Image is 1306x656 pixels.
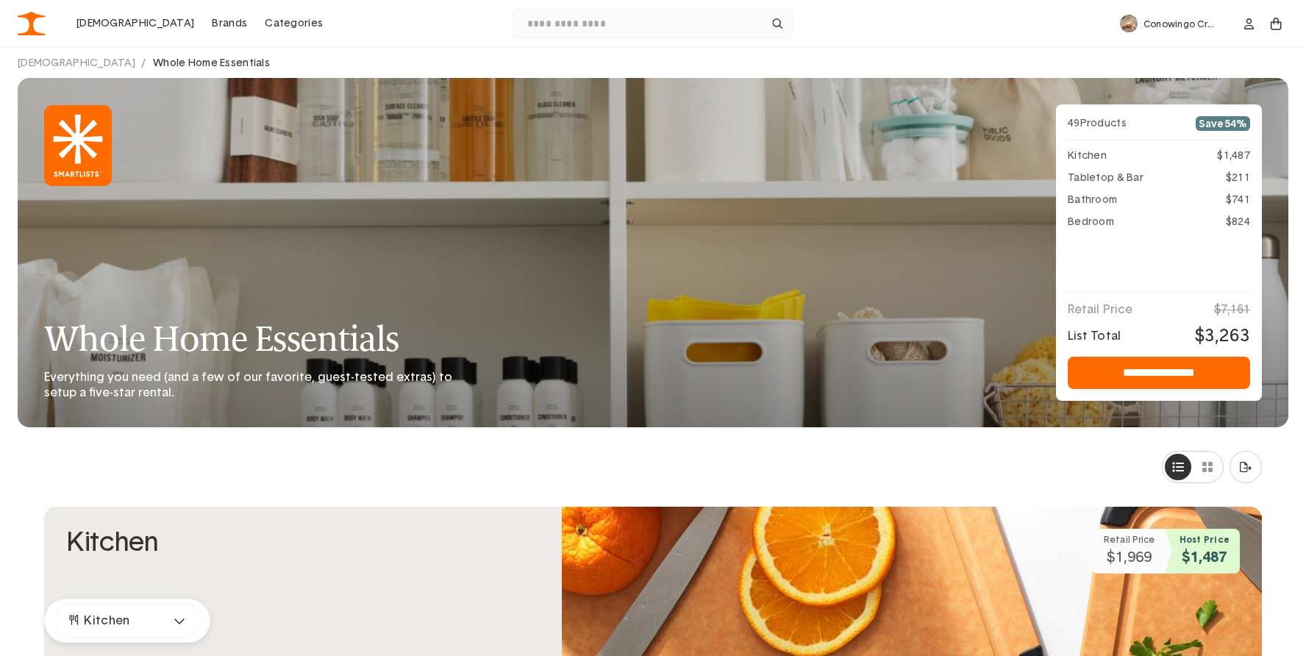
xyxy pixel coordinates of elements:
[44,370,454,401] p: Everything you need (and a few of our favorite, guest-tested extras) to setup a five-star rental.
[18,58,135,68] a: [DEMOGRAPHIC_DATA]
[66,529,158,558] h1: Kitchen
[257,12,330,35] a: Categories
[1068,116,1127,131] p: 49 Products
[1068,304,1132,315] p: Retail Price
[1226,171,1250,185] p: $211
[69,613,130,629] div: Kitchen
[1143,18,1226,29] p: Conowingo Creek Campsite
[153,58,270,68] a: Whole Home Essentials
[1226,193,1250,207] p: $741
[1194,324,1250,348] p: $3,263
[69,12,201,35] a: [DEMOGRAPHIC_DATA]
[1068,215,1114,229] p: Bedroom
[1226,215,1250,229] p: $824
[1238,12,1260,35] button: dropdown trigger
[1180,548,1230,568] div: $1,487
[1180,535,1230,545] div: Host Price
[44,319,454,358] h1: Whole Home Essentials
[1068,330,1121,342] p: List Total
[1068,149,1107,163] p: Kitchen
[1107,548,1152,567] div: $1,969
[18,12,46,35] img: Inhouse
[1196,116,1250,131] p: Save 54 %
[204,12,254,35] a: Brands
[1217,149,1250,163] p: $1,487
[1068,193,1117,207] p: Bathroom
[1068,171,1143,185] p: Tabletop & Bar
[1104,535,1155,545] div: Retail Price
[1111,10,1235,37] button: Conowingo Creek CampsiteConowingo Creek Campsite
[1214,304,1250,315] p: $7,161
[1120,15,1138,32] img: Conowingo Creek Campsite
